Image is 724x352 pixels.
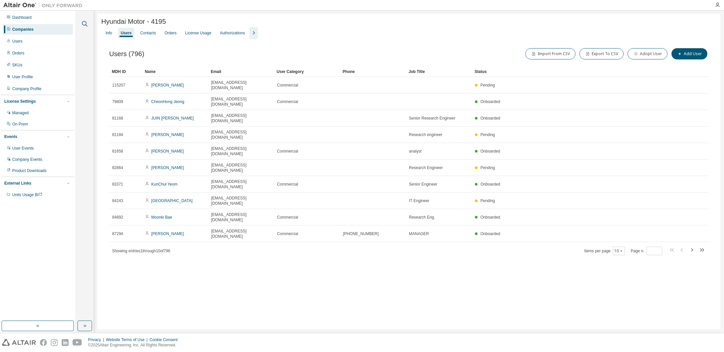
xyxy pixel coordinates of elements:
span: 82864 [112,165,123,170]
span: Onboarded [481,99,500,104]
button: Import From CSV [525,48,576,59]
div: SKUs [12,62,22,68]
div: Users [12,39,22,44]
span: Users (796) [109,50,144,58]
span: analyst [409,149,422,154]
div: Events [4,134,17,139]
span: Commercial [277,149,298,154]
span: [EMAIL_ADDRESS][DOMAIN_NAME] [211,195,271,206]
a: [PERSON_NAME] [151,231,184,236]
span: Commercial [277,83,298,88]
div: Company Events [12,157,42,162]
div: Orders [12,51,24,56]
span: Page n. [631,247,662,255]
a: [PERSON_NAME] [151,83,184,88]
span: Commercial [277,182,298,187]
div: Authorizations [220,30,245,36]
span: [EMAIL_ADDRESS][DOMAIN_NAME] [211,80,271,90]
span: Commercial [277,99,298,104]
div: Companies [12,27,34,32]
div: Company Profile [12,86,42,91]
div: Info [106,30,112,36]
span: 81184 [112,132,123,137]
div: User Profile [12,74,33,80]
button: 10 [614,248,623,254]
div: Contacts [140,30,156,36]
span: [EMAIL_ADDRESS][DOMAIN_NAME] [211,212,271,223]
div: Cookie Consent [149,337,181,342]
span: Onboarded [481,116,500,121]
span: 84892 [112,215,123,220]
span: Commercial [277,215,298,220]
span: 87294 [112,231,123,236]
span: 81168 [112,116,123,121]
a: [GEOGRAPHIC_DATA] [151,198,193,203]
span: Pending [481,83,495,88]
img: instagram.svg [51,339,58,346]
img: Altair One [3,2,86,9]
div: On Prem [12,122,28,127]
div: Phone [343,66,403,77]
span: Pending [481,132,495,137]
span: Onboarded [481,215,500,220]
button: Add User [672,48,708,59]
span: Research Engineer [409,165,443,170]
span: 83371 [112,182,123,187]
div: Privacy [88,337,106,342]
div: License Usage [185,30,211,36]
span: [EMAIL_ADDRESS][DOMAIN_NAME] [211,129,271,140]
span: [EMAIL_ADDRESS][DOMAIN_NAME] [211,113,271,123]
span: Units Usage BI [12,193,43,197]
span: Research engineer [409,132,442,137]
span: 115207 [112,83,125,88]
span: [EMAIL_ADDRESS][DOMAIN_NAME] [211,179,271,190]
a: [PERSON_NAME] [151,149,184,154]
span: Senior Research Engineer [409,116,456,121]
span: [PHONE_NUMBER] [343,231,379,236]
span: Commercial [277,231,298,236]
div: Users [121,30,132,36]
div: User Events [12,146,34,151]
span: 81658 [112,149,123,154]
img: youtube.svg [73,339,82,346]
div: Orders [165,30,177,36]
div: Dashboard [12,15,32,20]
a: Moonki Bae [151,215,172,220]
span: 84243 [112,198,123,203]
span: IT Engineer [409,198,429,203]
div: Name [145,66,205,77]
button: Adopt User [628,48,668,59]
p: © 2025 Altair Engineering, Inc. All Rights Reserved. [88,342,182,348]
div: External Links [4,181,31,186]
span: Pending [481,165,495,170]
span: Showing entries 1 through 10 of 796 [112,249,170,253]
span: [EMAIL_ADDRESS][DOMAIN_NAME] [211,229,271,239]
div: User Category [277,66,337,77]
a: CheonHong Jeong [151,99,184,104]
a: [PERSON_NAME] [151,132,184,137]
span: [EMAIL_ADDRESS][DOMAIN_NAME] [211,162,271,173]
img: altair_logo.svg [2,339,36,346]
button: Export To CSV [580,48,624,59]
a: JUIN [PERSON_NAME] [151,116,194,121]
span: Senior Engineer [409,182,437,187]
div: Website Terms of Use [106,337,149,342]
div: Managed [12,110,29,116]
a: KunChul Yeom [151,182,177,187]
span: [EMAIL_ADDRESS][DOMAIN_NAME] [211,96,271,107]
span: Items per page [584,247,625,255]
span: Pending [481,198,495,203]
span: Onboarded [481,149,500,154]
div: Email [211,66,271,77]
span: 79809 [112,99,123,104]
span: Onboarded [481,231,500,236]
div: Product Downloads [12,168,47,173]
span: MANAGER [409,231,429,236]
span: Onboarded [481,182,500,187]
div: Job Title [409,66,469,77]
span: [EMAIL_ADDRESS][DOMAIN_NAME] [211,146,271,157]
span: Research Eng. [409,215,435,220]
div: MDH ID [112,66,140,77]
img: linkedin.svg [62,339,69,346]
a: [PERSON_NAME] [151,165,184,170]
